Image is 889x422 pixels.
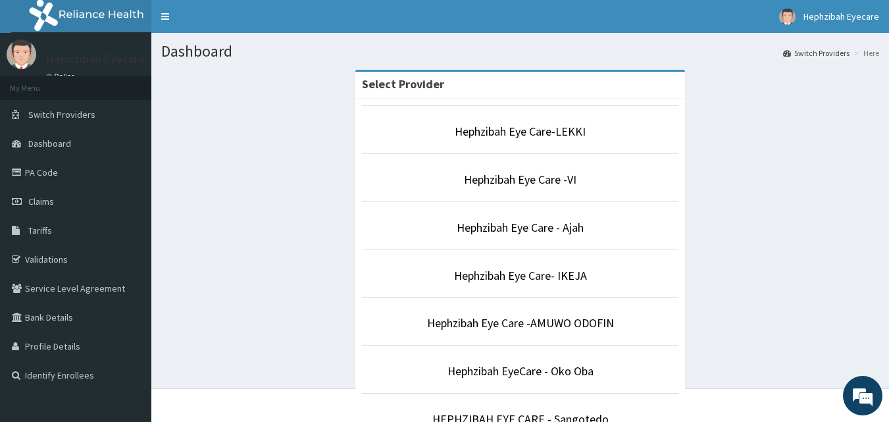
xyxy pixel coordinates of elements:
[455,124,586,139] a: Hephzibah Eye Care-LEKKI
[454,268,587,283] a: Hephzibah Eye Care- IKEJA
[457,220,584,235] a: Hephzibah Eye Care - Ajah
[779,9,796,25] img: User Image
[46,72,78,81] a: Online
[427,315,614,330] a: Hephzibah Eye Care -AMUWO ODOFIN
[464,172,576,187] a: Hephzibah Eye Care -VI
[28,224,52,236] span: Tariffs
[7,40,36,69] img: User Image
[28,138,71,149] span: Dashboard
[851,47,879,59] li: Here
[28,196,54,207] span: Claims
[783,47,850,59] a: Switch Providers
[161,43,879,60] h1: Dashboard
[447,363,594,379] a: Hephzibah EyeCare - Oko Oba
[28,109,95,120] span: Switch Providers
[803,11,879,22] span: Hephzibah Eyecare
[46,53,145,65] p: Hephzibah Eyecare
[362,76,444,92] strong: Select Provider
